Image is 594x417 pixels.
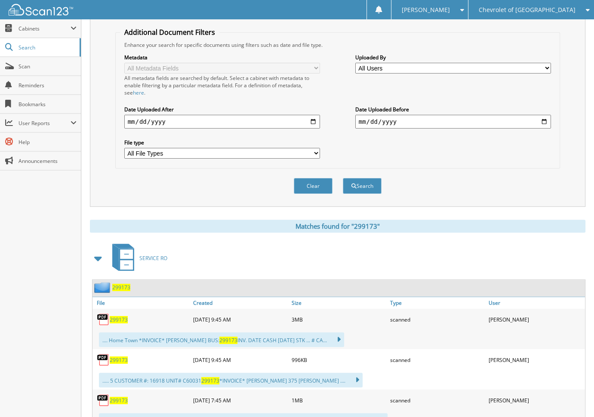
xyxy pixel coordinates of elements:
a: 299173 [110,397,128,404]
a: SERVICE RO [107,241,167,275]
span: Cabinets [18,25,71,32]
div: [DATE] 7:45 AM [191,392,289,409]
input: end [355,115,551,129]
label: File type [124,139,320,146]
div: ..... 5 CUSTOMER #: 16918 UNIT# C60031 *INVOICE* [PERSON_NAME] 375 [PERSON_NAME] .... [99,373,363,387]
span: Search [18,44,75,51]
div: scanned [388,392,486,409]
label: Uploaded By [355,54,551,61]
img: folder2.png [94,282,112,293]
a: Type [388,297,486,309]
div: scanned [388,311,486,328]
span: [PERSON_NAME] [402,7,450,12]
div: Enhance your search for specific documents using filters such as date and file type. [120,41,556,49]
span: Scan [18,63,77,70]
span: Bookmarks [18,101,77,108]
a: 299173 [112,284,130,291]
div: [PERSON_NAME] [486,392,585,409]
img: PDF.png [97,313,110,326]
button: Search [343,178,382,194]
div: 996KB [289,351,388,368]
span: Help [18,138,77,146]
a: 299173 [110,356,128,364]
div: All metadata fields are searched by default. Select a cabinet with metadata to enable filtering b... [124,74,320,96]
img: PDF.png [97,353,110,366]
legend: Additional Document Filters [120,28,219,37]
div: Matches found for "299173" [90,220,585,233]
a: Created [191,297,289,309]
a: File [92,297,191,309]
a: here [133,89,144,96]
div: .... Home Town *INVOICE* [PERSON_NAME] BUS: INV. DATE CASH [DATE] STK ... # CA... [99,332,344,347]
img: PDF.png [97,394,110,407]
span: 299173 [201,377,219,384]
div: scanned [388,351,486,368]
span: Chevrolet of [GEOGRAPHIC_DATA] [479,7,576,12]
span: SERVICE RO [139,254,167,262]
input: start [124,115,320,129]
div: 1MB [289,392,388,409]
a: User [486,297,585,309]
label: Date Uploaded After [124,106,320,113]
a: 299173 [110,316,128,323]
div: [PERSON_NAME] [486,311,585,328]
span: User Reports [18,120,71,127]
div: [DATE] 9:45 AM [191,311,289,328]
label: Date Uploaded Before [355,106,551,113]
span: 299173 [219,337,237,344]
img: scan123-logo-white.svg [9,4,73,15]
label: Metadata [124,54,320,61]
div: [DATE] 9:45 AM [191,351,289,368]
button: Clear [294,178,332,194]
span: Announcements [18,157,77,165]
div: 3MB [289,311,388,328]
div: [PERSON_NAME] [486,351,585,368]
iframe: Chat Widget [551,376,594,417]
a: Size [289,297,388,309]
span: Reminders [18,82,77,89]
